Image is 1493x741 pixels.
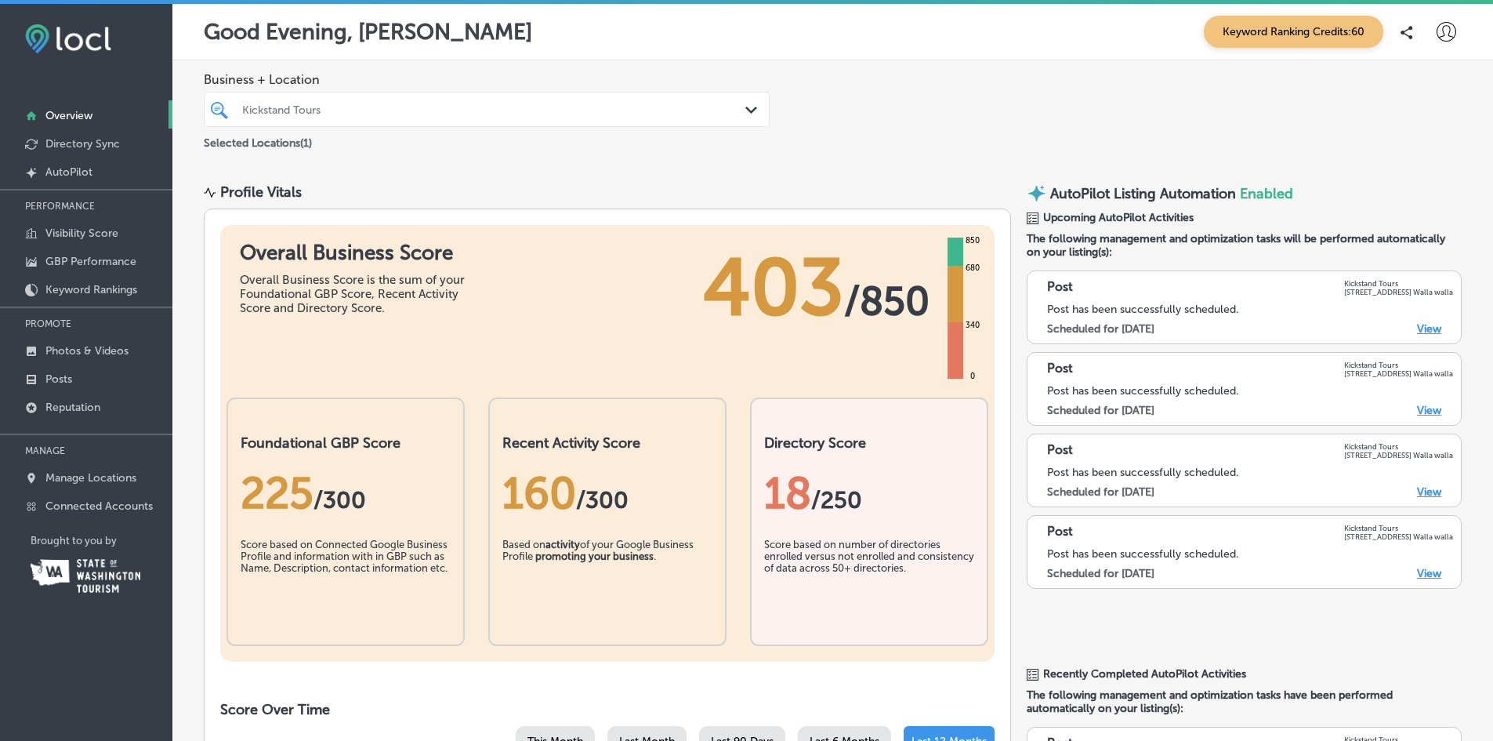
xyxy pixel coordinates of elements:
[204,130,312,150] p: Selected Locations ( 1 )
[45,401,100,414] p: Reputation
[241,434,451,452] h2: Foundational GBP Score
[45,471,136,485] p: Manage Locations
[220,183,302,201] div: Profile Vitals
[1043,667,1246,681] span: Recently Completed AutoPilot Activities
[45,109,92,122] p: Overview
[241,539,451,617] div: Score based on Connected Google Business Profile and information with in GBP such as Name, Descri...
[1043,211,1194,224] span: Upcoming AutoPilot Activities
[1344,361,1453,369] p: Kickstand Tours
[45,499,153,513] p: Connected Accounts
[1417,485,1441,499] a: View
[45,283,137,296] p: Keyword Rankings
[45,255,136,268] p: GBP Performance
[962,319,983,332] div: 340
[25,24,111,53] img: fda3e92497d09a02dc62c9cd864e3231.png
[1047,485,1154,499] label: Scheduled for [DATE]
[1047,303,1453,316] div: Post has been successfully scheduled.
[764,434,974,452] h2: Directory Score
[576,486,629,514] span: /300
[242,103,747,116] div: Kickstand Tours
[1047,322,1154,336] label: Scheduled for [DATE]
[1344,279,1453,288] p: Kickstand Tours
[1344,524,1453,532] p: Kickstand Tours
[313,486,366,514] span: / 300
[204,72,770,87] span: Business + Location
[1047,384,1453,398] div: Post has been successfully scheduled.
[1047,404,1154,417] label: Scheduled for [DATE]
[1344,288,1453,296] p: [STREET_ADDRESS] Walla walla
[1344,451,1453,459] p: [STREET_ADDRESS] Walla walla
[703,241,844,335] span: 403
[1027,688,1462,715] span: The following management and optimization tasks have been performed automatically on your listing...
[1417,322,1441,336] a: View
[1047,361,1073,378] p: Post
[31,535,172,547] p: Brought to you by
[31,559,140,593] img: Washington Tourism
[1417,404,1441,417] a: View
[1050,185,1236,202] p: AutoPilot Listing Automation
[502,539,712,617] div: Based on of your Google Business Profile .
[45,344,129,358] p: Photos & Videos
[220,701,995,718] h2: Score Over Time
[241,467,451,519] div: 225
[1344,442,1453,451] p: Kickstand Tours
[1344,369,1453,378] p: [STREET_ADDRESS] Walla walla
[45,165,92,179] p: AutoPilot
[967,370,978,383] div: 0
[1047,279,1073,296] p: Post
[545,539,580,550] b: activity
[45,227,118,240] p: Visibility Score
[535,550,654,562] b: promoting your business
[962,234,983,247] div: 850
[811,486,862,514] span: /250
[1240,185,1293,202] span: Enabled
[502,434,712,452] h2: Recent Activity Score
[1047,547,1453,561] div: Post has been successfully scheduled.
[1047,567,1154,580] label: Scheduled for [DATE]
[1047,442,1073,459] p: Post
[764,467,974,519] div: 18
[204,19,532,45] p: Good Evening, [PERSON_NAME]
[1204,16,1383,48] span: Keyword Ranking Credits: 60
[45,137,120,151] p: Directory Sync
[1027,183,1046,203] img: autopilot-icon
[1047,524,1073,541] p: Post
[764,539,974,617] div: Score based on number of directories enrolled versus not enrolled and consistency of data across ...
[1344,532,1453,541] p: [STREET_ADDRESS] Walla walla
[962,262,983,274] div: 680
[45,372,72,386] p: Posts
[1027,232,1462,259] span: The following management and optimization tasks will be performed automatically on your listing(s):
[1047,466,1453,479] div: Post has been successfully scheduled.
[844,278,930,325] span: / 850
[502,467,712,519] div: 160
[240,273,475,315] div: Overall Business Score is the sum of your Foundational GBP Score, Recent Activity Score and Direc...
[240,241,475,265] h1: Overall Business Score
[1417,567,1441,580] a: View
